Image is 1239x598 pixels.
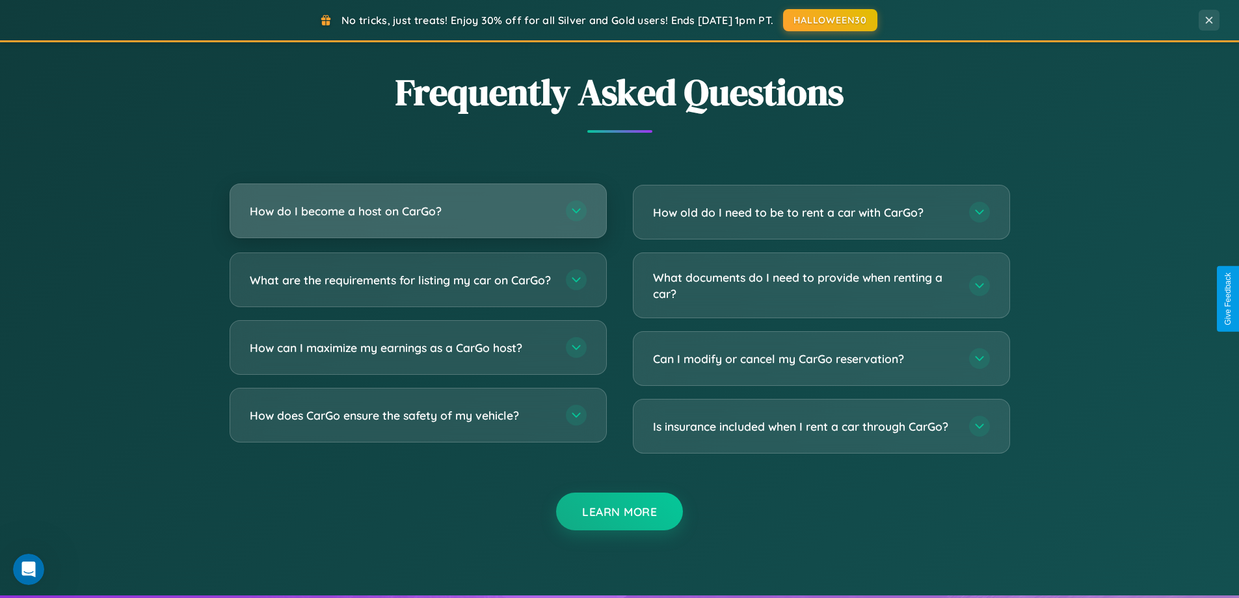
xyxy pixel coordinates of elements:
iframe: Intercom live chat [13,554,44,585]
div: Give Feedback [1223,273,1232,325]
button: Learn More [556,493,683,530]
h3: How old do I need to be to rent a car with CarGo? [653,204,956,221]
h3: How do I become a host on CarGo? [250,203,553,219]
h3: Is insurance included when I rent a car through CarGo? [653,418,956,435]
h2: Frequently Asked Questions [230,67,1010,117]
span: No tricks, just treats! Enjoy 30% off for all Silver and Gold users! Ends [DATE] 1pm PT. [341,14,773,27]
h3: Can I modify or cancel my CarGo reservation? [653,351,956,367]
button: HALLOWEEN30 [783,9,877,31]
h3: How can I maximize my earnings as a CarGo host? [250,340,553,356]
h3: How does CarGo ensure the safety of my vehicle? [250,407,553,424]
h3: What are the requirements for listing my car on CarGo? [250,272,553,288]
h3: What documents do I need to provide when renting a car? [653,269,956,301]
